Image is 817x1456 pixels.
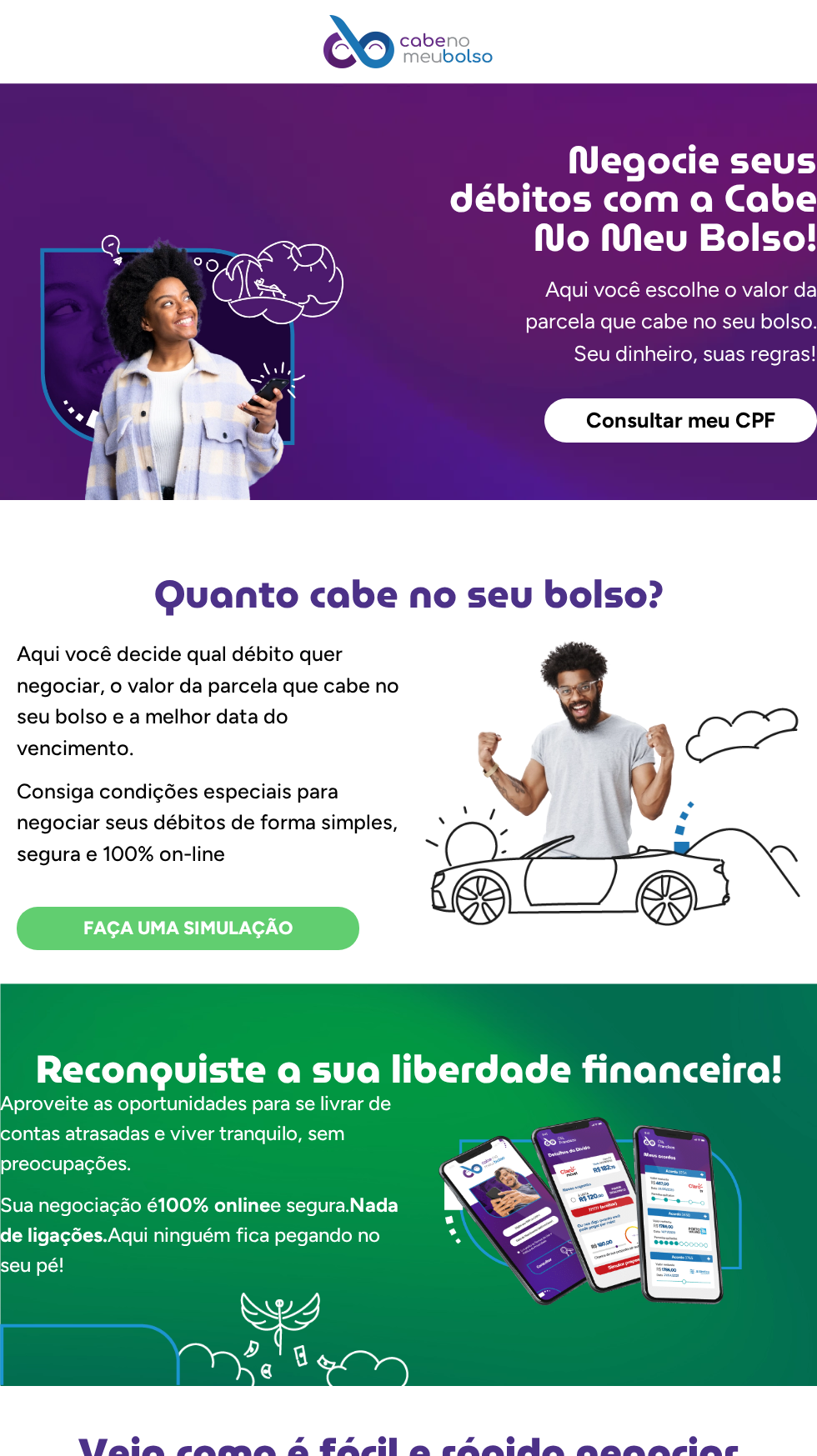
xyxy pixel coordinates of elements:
[323,15,494,68] img: Cabe no Meu Bolso
[158,1193,270,1217] strong: 100% online
[17,907,359,950] a: FAÇA UMA SIMULAÇÃO
[525,273,817,369] p: Aqui você escolhe o valor da parcela que cabe no seu bolso. Seu dinheiro, suas regras!
[8,575,809,613] h2: Quanto cabe no seu bolso?
[586,410,775,432] span: Consultar meu CPF
[83,919,293,938] span: FAÇA UMA SIMULAÇÃO
[17,776,408,870] p: Consiga condições especiais para negociar seus débitos de forma simples, segura e 100% on-line
[544,398,817,443] a: Consultar meu CPF
[408,141,817,257] h2: Negocie seus débitos com a Cabe No Meu Bolso!
[17,638,408,763] p: Aqui você decide qual débito quer negociar, o valor da parcela que cabe no seu bolso e a melhor d...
